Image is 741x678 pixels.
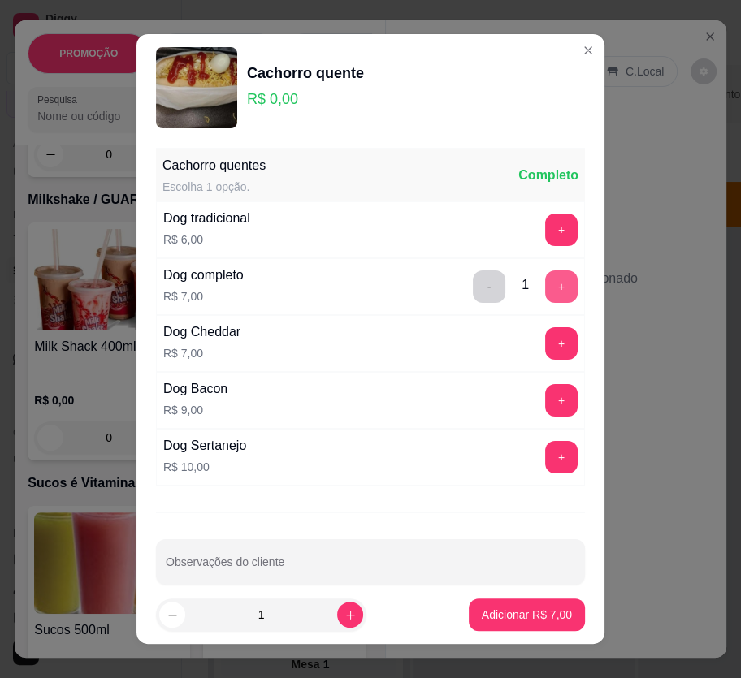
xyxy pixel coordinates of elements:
[163,379,227,399] div: Dog Bacon
[156,47,237,128] img: product-image
[545,327,578,360] button: add
[163,209,250,228] div: Dog tradicional
[522,275,529,295] div: 1
[163,288,244,304] p: R$ 7,00
[163,402,227,418] p: R$ 9,00
[473,270,505,303] button: delete
[575,37,601,63] button: Close
[162,156,266,175] div: Cachorro quentes
[545,270,578,303] button: add
[162,179,266,195] div: Escolha 1 opção.
[545,214,578,246] button: add
[337,602,363,628] button: increase-product-quantity
[545,441,578,473] button: add
[163,266,244,285] div: Dog completo
[482,607,572,623] p: Adicionar R$ 7,00
[247,62,364,84] div: Cachorro quente
[518,166,578,185] div: Completo
[163,436,246,456] div: Dog Sertanejo
[166,560,575,577] input: Observações do cliente
[545,384,578,417] button: add
[163,345,240,361] p: R$ 7,00
[247,88,364,110] p: R$ 0,00
[159,602,185,628] button: decrease-product-quantity
[163,459,246,475] p: R$ 10,00
[163,322,240,342] div: Dog Cheddar
[163,231,250,248] p: R$ 6,00
[469,598,585,631] button: Adicionar R$ 7,00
